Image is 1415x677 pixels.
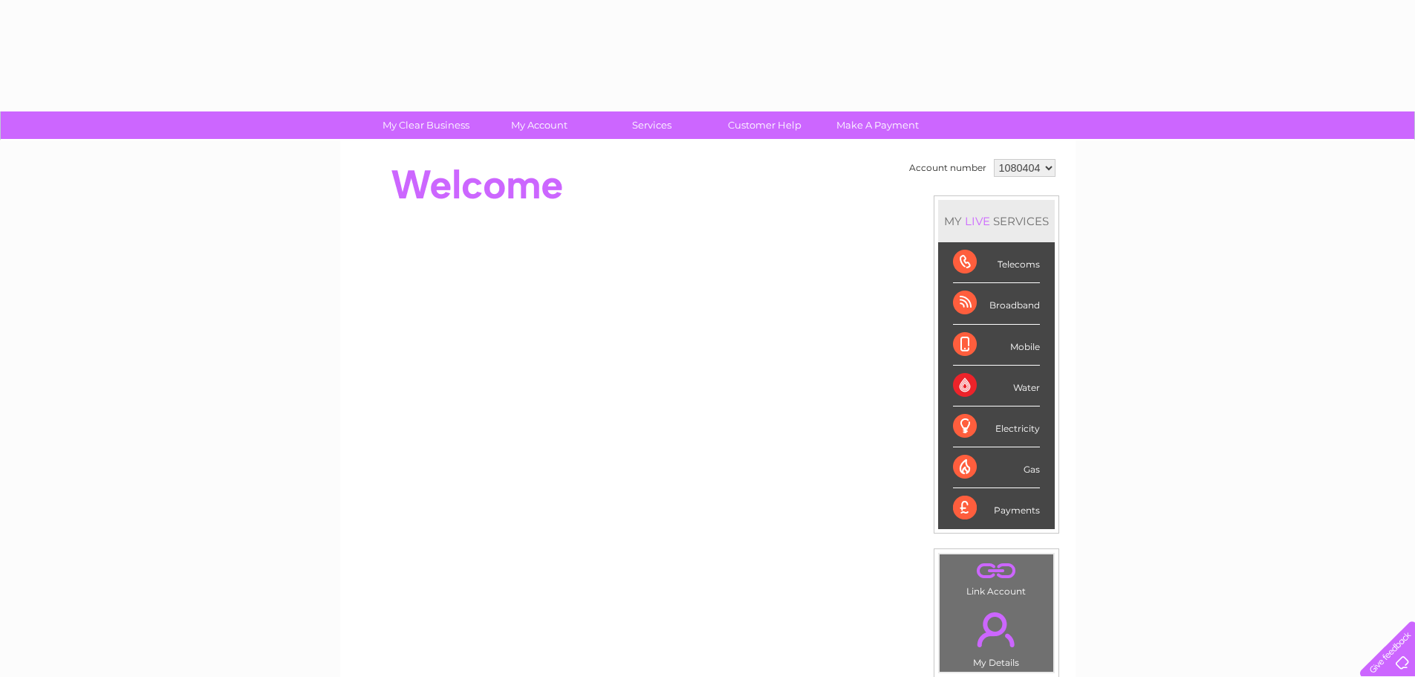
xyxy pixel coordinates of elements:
[943,603,1050,655] a: .
[938,200,1055,242] div: MY SERVICES
[953,366,1040,406] div: Water
[939,600,1054,673] td: My Details
[953,325,1040,366] div: Mobile
[939,554,1054,600] td: Link Account
[943,558,1050,584] a: .
[478,111,600,139] a: My Account
[905,155,990,181] td: Account number
[953,283,1040,324] div: Broadband
[953,242,1040,283] div: Telecoms
[953,447,1040,488] div: Gas
[816,111,939,139] a: Make A Payment
[591,111,713,139] a: Services
[953,406,1040,447] div: Electricity
[962,214,993,228] div: LIVE
[365,111,487,139] a: My Clear Business
[953,488,1040,528] div: Payments
[703,111,826,139] a: Customer Help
